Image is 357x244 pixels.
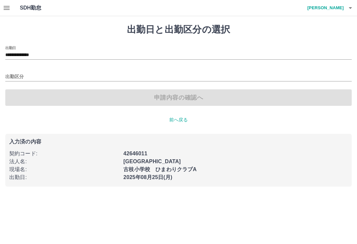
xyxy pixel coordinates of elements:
[5,116,352,123] p: 前へ戻る
[123,174,172,180] b: 2025年08月25日(月)
[9,173,119,181] p: 出勤日 :
[9,150,119,158] p: 契約コード :
[123,167,197,172] b: 古枝小学校 ひまわりクラブA
[5,24,352,35] h1: 出勤日と出勤区分の選択
[9,158,119,166] p: 法人名 :
[9,166,119,173] p: 現場名 :
[5,45,16,50] label: 出勤日
[9,139,348,144] p: 入力済の内容
[123,159,181,164] b: [GEOGRAPHIC_DATA]
[123,151,147,156] b: 42646011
